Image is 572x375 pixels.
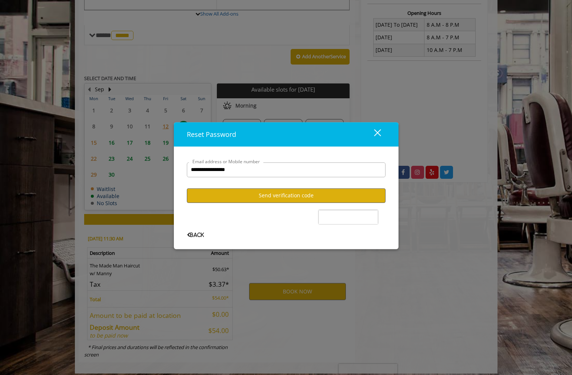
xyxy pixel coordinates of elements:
[187,233,204,237] span: Back
[366,129,380,140] div: close dialog
[187,188,386,203] button: Send verification code
[189,158,264,165] label: Email address or Mobile number
[319,210,378,224] iframe: reCAPTCHA
[187,130,236,139] span: Reset Password
[187,162,386,177] input: Email address or Mobile number
[360,127,386,142] button: close dialog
